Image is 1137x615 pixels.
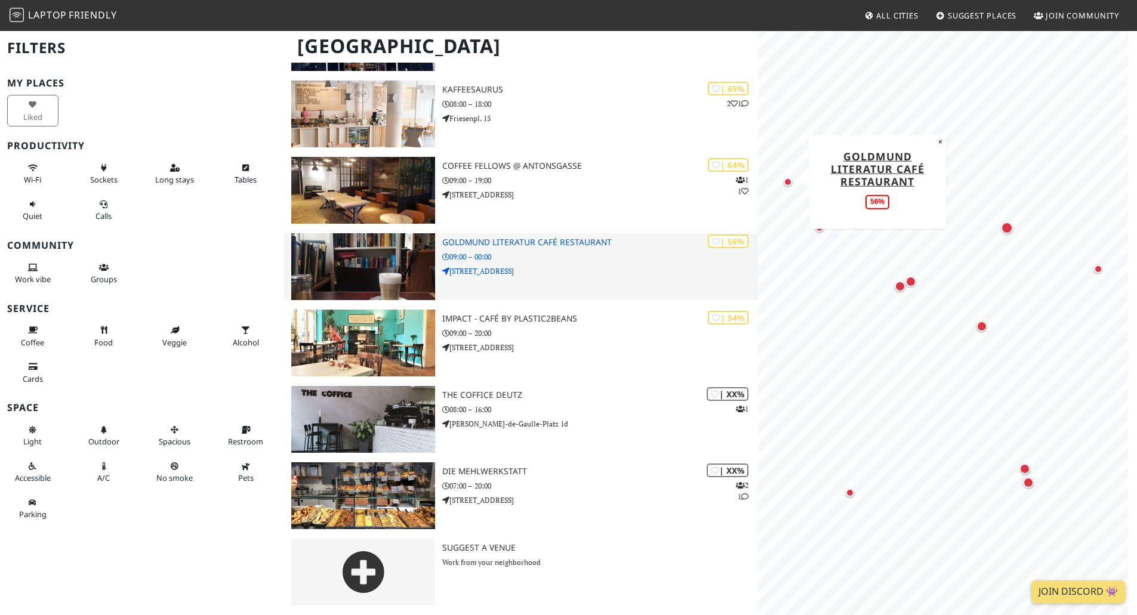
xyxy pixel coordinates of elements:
[727,98,748,109] p: 2 1
[23,211,42,221] span: Quiet
[442,265,758,277] p: [STREET_ADDRESS]
[15,274,51,285] span: People working
[1091,262,1105,276] div: Map marker
[7,30,277,66] h2: Filters
[1021,475,1036,490] div: Map marker
[7,194,58,226] button: Quiet
[284,233,758,300] a: Goldmund Literatur Café Restaurant | 56% Goldmund Literatur Café Restaurant 09:00 – 00:00 [STREET...
[903,274,919,289] div: Map marker
[162,337,187,348] span: Veggie
[155,174,194,185] span: Long stays
[7,303,277,314] h3: Service
[284,462,758,529] a: Die Mehlwerkstatt | XX% 21 Die Mehlwerkstatt 07:00 – 20:00 [STREET_ADDRESS]
[19,509,47,520] span: Parking
[7,240,277,251] h3: Community
[442,98,758,110] p: 08:00 – 18:00
[78,320,130,352] button: Food
[999,220,1015,236] div: Map marker
[736,174,748,197] p: 1 1
[7,258,58,289] button: Work vibe
[88,436,119,447] span: Outdoor area
[708,234,748,248] div: | 56%
[7,320,58,352] button: Coffee
[235,174,257,185] span: Work-friendly tables
[233,337,259,348] span: Alcohol
[21,337,44,348] span: Coffee
[708,82,748,95] div: | 65%
[284,386,758,453] a: THE COFFICE DEUTZ | XX% 1 THE COFFICE DEUTZ 08:00 – 16:00 [PERSON_NAME]-de-Gaulle-Platz 1d
[291,233,435,300] img: Goldmund Literatur Café Restaurant
[707,387,748,401] div: | XX%
[220,420,272,452] button: Restroom
[149,456,201,488] button: No smoke
[220,158,272,190] button: Tables
[291,81,435,147] img: Kaffeesaurus
[220,320,272,352] button: Alcohol
[442,543,758,553] h3: Suggest a Venue
[97,472,110,483] span: Air conditioned
[28,8,67,21] span: Laptop
[442,175,758,186] p: 09:00 – 19:00
[288,30,756,63] h1: [GEOGRAPHIC_DATA]
[284,157,758,224] a: Coffee Fellows @ Antonsgasse | 64% 11 Coffee Fellows @ Antonsgasse 09:00 – 19:00 [STREET_ADDRESS]
[7,158,58,190] button: Wi-Fi
[1029,5,1124,26] a: Join Community
[708,158,748,172] div: | 64%
[892,279,908,294] div: Map marker
[1046,10,1119,21] span: Join Community
[442,237,758,248] h3: Goldmund Literatur Café Restaurant
[442,314,758,324] h3: Impact - Café by Plastic2Beans
[291,310,435,376] img: Impact - Café by Plastic2Beans
[10,5,117,26] a: LaptopFriendly LaptopFriendly
[781,175,795,189] div: Map marker
[7,78,277,89] h3: My Places
[736,403,748,415] p: 1
[156,472,193,483] span: Smoke free
[974,319,990,334] div: Map marker
[7,357,58,388] button: Cards
[442,113,758,124] p: Friesenpl. 15
[442,495,758,506] p: [STREET_ADDRESS]
[238,472,254,483] span: Pet friendly
[442,161,758,171] h3: Coffee Fellows @ Antonsgasse
[23,373,43,384] span: Credit cards
[78,456,130,488] button: A/C
[442,404,758,415] p: 08:00 – 16:00
[7,402,277,413] h3: Space
[7,140,277,152] h3: Productivity
[442,85,758,95] h3: Kaffeesaurus
[78,420,130,452] button: Outdoor
[442,557,758,568] p: Work from your neighborhood
[442,327,758,339] p: 09:00 – 20:00
[90,174,118,185] span: Power sockets
[78,258,130,289] button: Groups
[78,158,130,190] button: Sockets
[7,420,58,452] button: Light
[442,342,758,353] p: [STREET_ADDRESS]
[149,420,201,452] button: Spacious
[15,472,51,483] span: Accessible
[876,10,919,21] span: All Cities
[859,5,923,26] a: All Cities
[78,194,130,226] button: Calls
[708,311,748,325] div: | 54%
[7,493,58,524] button: Parking
[149,158,201,190] button: Long stays
[284,310,758,376] a: Impact - Café by Plastic2Beans | 54% Impact - Café by Plastic2Beans 09:00 – 20:00 [STREET_ADDRESS]
[95,211,112,221] span: Video/audio calls
[442,390,758,400] h3: THE COFFICE DEUTZ
[291,157,435,224] img: Coffee Fellows @ Antonsgasse
[220,456,272,488] button: Pets
[24,174,41,185] span: Stable Wi-Fi
[442,189,758,200] p: [STREET_ADDRESS]
[707,463,748,477] div: | XX%
[159,436,190,447] span: Spacious
[865,195,889,209] div: 56%
[442,480,758,492] p: 07:00 – 20:00
[812,221,827,235] div: Map marker
[843,486,857,500] div: Map marker
[228,436,263,447] span: Restroom
[931,5,1022,26] a: Suggest Places
[442,418,758,429] p: [PERSON_NAME]-de-Gaulle-Platz 1d
[831,149,925,188] a: Goldmund Literatur Café Restaurant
